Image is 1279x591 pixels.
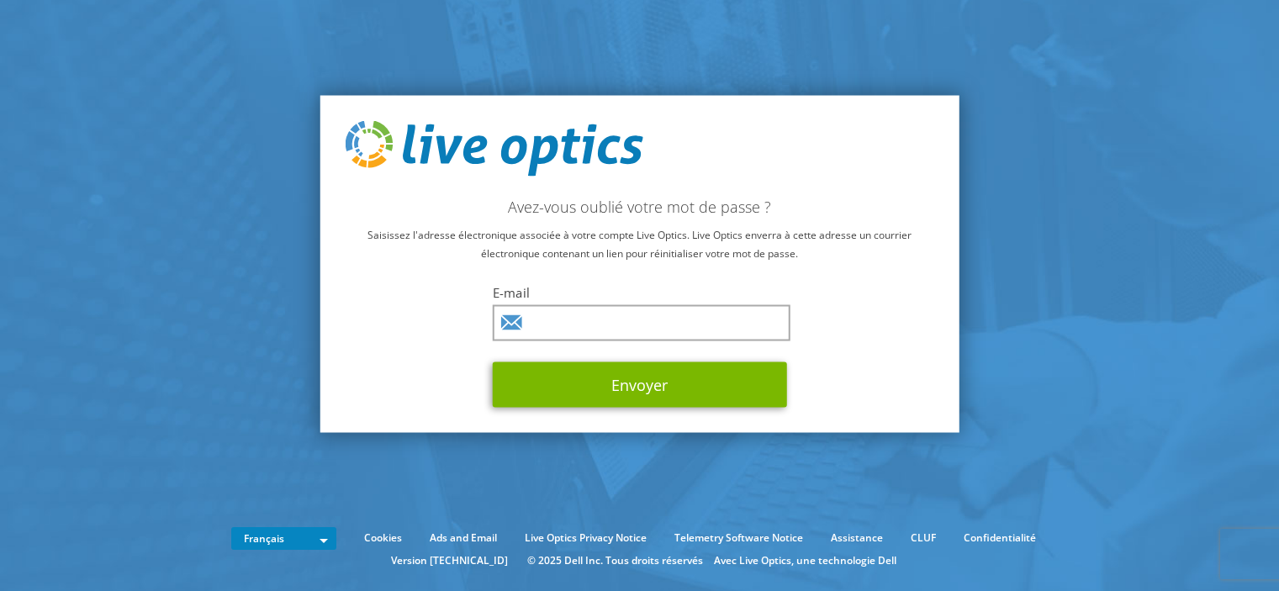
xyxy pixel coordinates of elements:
[519,551,711,570] li: © 2025 Dell Inc. Tous droits réservés
[512,529,659,547] a: Live Optics Privacy Notice
[951,529,1049,547] a: Confidentialité
[898,529,949,547] a: CLUF
[351,529,415,547] a: Cookies
[493,361,787,407] button: Envoyer
[417,529,510,547] a: Ads and Email
[345,121,642,177] img: live_optics_svg.svg
[345,225,934,262] p: Saisissez l'adresse électronique associée à votre compte Live Optics. Live Optics enverra à cette...
[345,197,934,215] h2: Avez-vous oublié votre mot de passe ?
[662,529,816,547] a: Telemetry Software Notice
[383,551,516,570] li: Version [TECHNICAL_ID]
[493,283,787,300] label: E-mail
[714,551,896,570] li: Avec Live Optics, une technologie Dell
[818,529,896,547] a: Assistance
